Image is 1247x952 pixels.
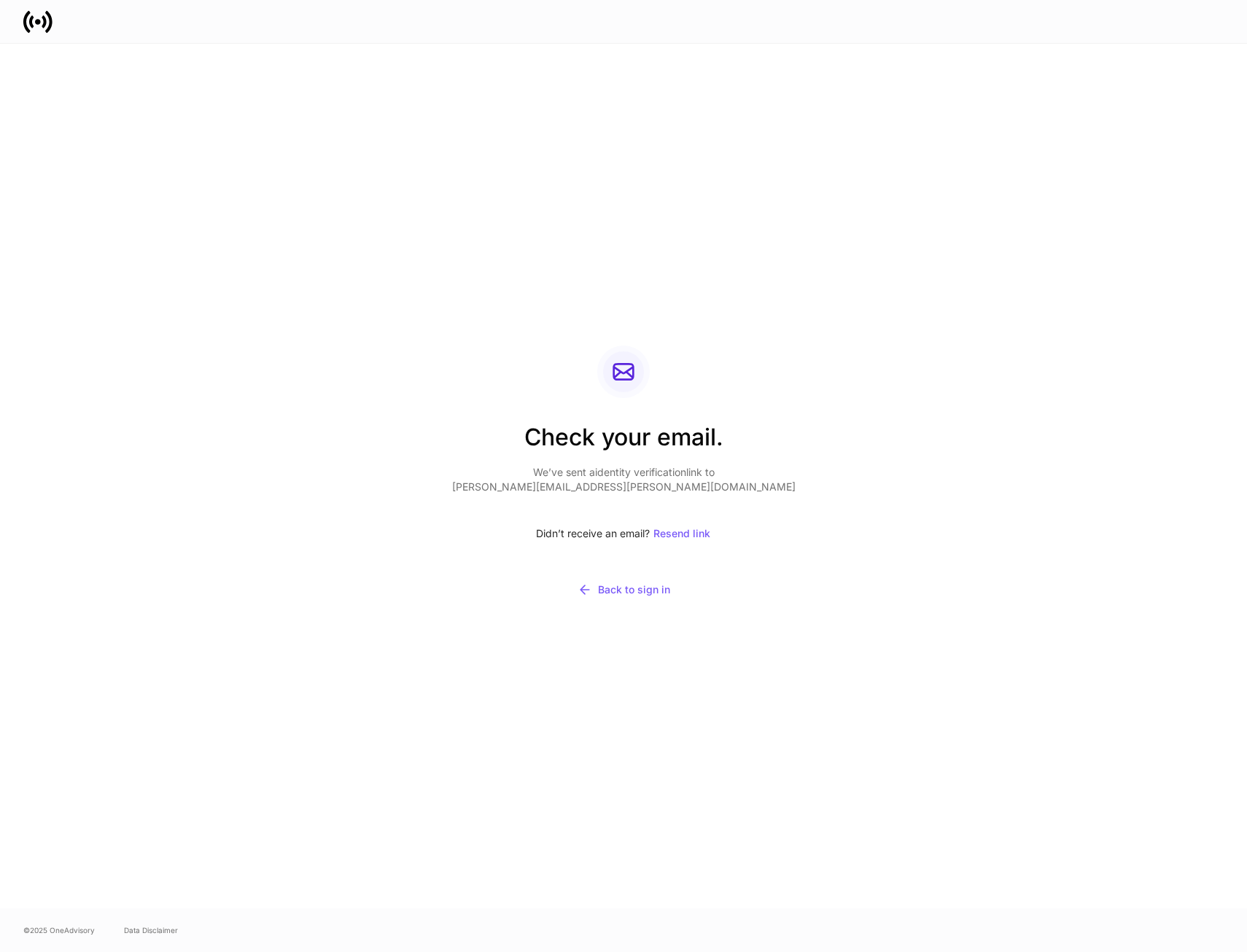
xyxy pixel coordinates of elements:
[452,465,796,494] p: We’ve sent a identity verification link to [PERSON_NAME][EMAIL_ADDRESS][PERSON_NAME][DOMAIN_NAME]
[23,924,95,936] span: © 2025 OneAdvisory
[653,528,710,539] div: Resend link
[124,924,178,936] a: Data Disclaimer
[578,582,670,597] div: Back to sign in
[452,421,796,465] h2: Check your email.
[452,573,796,606] button: Back to sign in
[452,518,796,550] div: Didn’t receive an email?
[653,518,711,550] button: Resend link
